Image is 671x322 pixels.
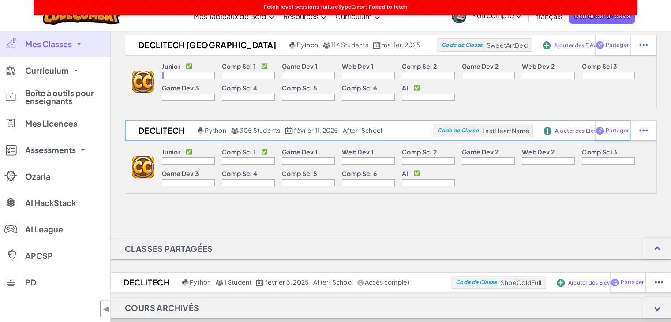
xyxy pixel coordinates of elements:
span: Curriculum [335,11,372,21]
p: Game Dev 2 [462,148,499,155]
img: python.png [198,127,204,134]
p: Junior [162,63,180,70]
h1: Classes Partagées [111,238,227,260]
p: ✅ [186,63,192,70]
span: Mes Tableaux de Bord [194,11,266,21]
span: Ajouter des Elèves [555,128,603,134]
span: 1 Student [224,278,251,286]
img: IconShare_Purple.svg [596,127,604,135]
p: Comp Sci 4 [222,170,257,177]
img: python.png [182,279,189,286]
img: MultipleUsers.png [215,279,223,286]
span: Python [297,41,318,49]
p: Game Dev 2 [462,63,499,70]
p: Web Dev 2 [522,63,555,70]
img: IconStudentEllipsis.svg [655,278,663,286]
p: Web Dev 1 [342,148,374,155]
p: Game Dev 3 [162,84,199,91]
p: AI [402,84,409,91]
span: Ajouter des Elèves [568,280,616,285]
p: Junior [162,148,180,155]
h2: DecliTech [110,276,180,289]
img: IconStudentEllipsis.svg [639,41,648,49]
span: ◀ [103,303,110,315]
span: février 11, 2025 [294,126,338,134]
p: Comp Sci 5 [282,170,317,177]
img: IconShare_Purple.svg [596,41,604,49]
span: 305 Students [240,126,281,134]
a: DecliTech Python 305 Students février 11, 2025 after-school [125,124,433,137]
span: Fetch level sessions failureTypeError: Failed to fetch [263,4,407,10]
a: Resources [279,4,331,28]
p: Comp Sci 2 [402,63,437,70]
a: Demander un devis [569,7,635,24]
p: ✅ [261,63,268,70]
img: calendar.svg [256,279,264,286]
img: IconStudentEllipsis.svg [639,127,648,135]
span: Mes Classes [25,40,72,48]
p: Web Dev 1 [342,63,374,70]
a: Curriculum [331,4,384,28]
span: mai 1er, 2025 [382,41,420,49]
img: IconAddStudents.svg [557,279,565,287]
p: Comp Sci 4 [222,84,257,91]
p: AI [402,170,409,177]
span: 114 Students [331,41,368,49]
span: Python [190,278,211,286]
span: Partager [606,42,629,48]
a: DecliTech [GEOGRAPHIC_DATA] Python 114 Students mai 1er, 2025 [125,38,437,52]
p: ✅ [186,148,192,155]
p: Comp Sci 1 [222,63,256,70]
div: after-school [313,278,353,286]
img: calendar.svg [285,127,293,134]
span: Partager [606,128,629,133]
div: after-school [342,127,382,135]
p: Game Dev 1 [282,63,318,70]
p: Comp Sci 3 [582,148,617,155]
a: Mes Tableaux de Bord [189,4,279,28]
p: ✅ [414,84,420,91]
img: logo [132,71,154,93]
span: Mes Licences [25,120,77,127]
img: IconShare_Gray.svg [357,279,364,286]
span: Accès complet [364,278,409,286]
p: Comp Sci 1 [222,148,256,155]
span: Python [205,126,226,134]
img: logo [132,156,154,178]
span: AI League [25,225,63,233]
img: IconAddStudents.svg [543,41,551,49]
p: Comp Sci 2 [402,148,437,155]
span: ShoeColdFull [501,278,541,286]
span: Boîte à outils pour enseignants [25,89,105,105]
span: Ozaria [25,172,50,180]
span: LastHeartName [482,127,529,135]
span: Ajouter des Elèves [554,43,602,48]
p: Web Dev 2 [522,148,555,155]
span: Mon compte [471,11,521,20]
a: Mon compte [447,2,526,30]
p: Comp Sci 6 [342,84,377,91]
span: Code de Classe [442,42,483,48]
span: février 3, 2025 [265,278,309,286]
a: CodeCombat logo [43,7,120,25]
img: python.png [289,42,296,49]
img: IconShare_Purple.svg [611,278,619,286]
span: AI HackStack [25,199,76,207]
h2: DecliTech [125,124,195,137]
span: SweetArtBed [487,41,528,49]
p: ✅ [261,148,268,155]
span: Resources [283,11,319,21]
img: calendar.svg [373,42,381,49]
img: avatar [452,9,466,23]
p: ✅ [414,170,420,177]
p: Comp Sci 6 [342,170,377,177]
h2: DecliTech [GEOGRAPHIC_DATA] [125,38,287,52]
img: MultipleUsers.png [322,42,330,49]
img: MultipleUsers.png [231,127,239,134]
span: Code de Classe [456,280,497,285]
span: Code de Classe [437,128,479,133]
h1: Cours Archivés [111,297,213,319]
p: Comp Sci 5 [282,84,317,91]
p: Comp Sci 3 [582,63,617,70]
